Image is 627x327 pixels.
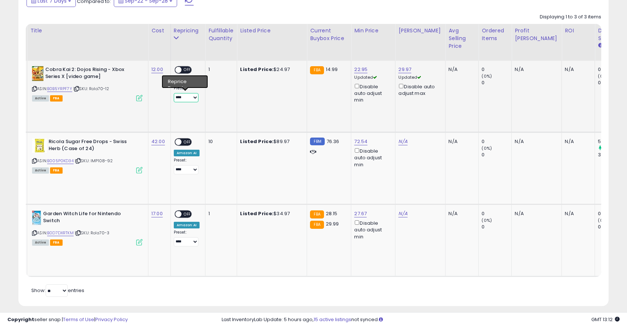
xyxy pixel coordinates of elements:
[354,27,392,35] div: Min Price
[482,73,492,79] small: (0%)
[240,138,301,145] div: $89.97
[75,158,113,164] span: | SKU: IMP108-92
[398,138,407,145] a: N/A
[174,158,200,174] div: Preset:
[63,316,94,323] a: Terms of Use
[448,138,473,145] div: N/A
[73,86,109,92] span: | SKU: Rola70-12
[482,210,511,217] div: 0
[240,66,274,73] b: Listed Price:
[354,219,390,240] div: Disable auto adjust min
[398,82,440,97] div: Disable auto adjust max
[448,27,475,50] div: Avg Selling Price
[45,66,135,82] b: Cobra Kai 2: Dojos Rising - Xbox Series X [video game]
[182,67,193,73] span: OFF
[174,27,202,35] div: Repricing
[174,150,200,156] div: Amazon AI
[174,78,200,84] div: Amazon AI
[50,95,63,102] span: FBA
[482,79,511,86] div: 0
[47,230,74,236] a: B0D7DXRTKM
[240,210,301,217] div: $34.97
[151,66,163,73] a: 12.00
[182,211,193,217] span: OFF
[482,224,511,230] div: 0
[327,138,339,145] span: 76.36
[310,66,324,74] small: FBA
[398,66,411,73] a: 29.97
[354,138,367,145] a: 72.54
[515,66,556,73] div: N/A
[32,239,49,246] span: All listings currently available for purchase on Amazon
[32,95,49,102] span: All listings currently available for purchase on Amazon
[310,27,348,42] div: Current Buybox Price
[482,66,511,73] div: 0
[240,138,274,145] b: Listed Price:
[354,147,390,168] div: Disable auto adjust min
[398,210,407,217] a: N/A
[448,66,473,73] div: N/A
[174,230,200,246] div: Preset:
[7,316,34,323] strong: Copyright
[43,210,133,226] b: Garden Witch Life for Nintendo Switch
[32,66,142,100] div: ASIN:
[515,210,556,217] div: N/A
[50,167,63,174] span: FBA
[49,138,138,154] b: Ricola Sugar Free Drops - Swiss Herb (Case of 24)
[208,210,231,217] div: 1
[174,222,200,228] div: Amazon AI
[598,73,608,79] small: (0%)
[482,145,492,151] small: (0%)
[240,27,304,35] div: Listed Price
[240,210,274,217] b: Listed Price:
[565,27,592,35] div: ROI
[515,138,556,145] div: N/A
[354,210,367,217] a: 27.67
[208,66,231,73] div: 1
[151,138,165,145] a: 42.00
[398,74,421,80] span: Updated
[50,239,63,246] span: FBA
[598,27,625,42] div: Days In Stock
[565,138,589,145] div: N/A
[482,138,511,145] div: 0
[591,316,620,323] span: 2025-10-7 13:12 GMT
[7,316,128,323] div: seller snap | |
[515,27,559,42] div: Profit [PERSON_NAME]
[540,14,601,21] div: Displaying 1 to 3 of 3 items
[151,210,163,217] a: 17.00
[310,221,324,229] small: FBA
[310,210,324,218] small: FBA
[32,167,49,174] span: All listings currently available for purchase on Amazon
[95,316,128,323] a: Privacy Policy
[598,217,608,223] small: (0%)
[326,220,339,227] span: 29.99
[482,217,492,223] small: (0%)
[448,210,473,217] div: N/A
[182,139,193,145] span: OFF
[174,86,200,102] div: Preset:
[354,66,367,73] a: 22.95
[32,138,47,153] img: 51INb1xVVTL._SL40_.jpg
[208,27,234,42] div: Fulfillable Quantity
[354,74,377,80] span: Updated
[32,210,41,225] img: 41wdVuP7ntL._SL40_.jpg
[47,158,74,164] a: B005P0KD34
[354,82,390,104] div: Disable auto adjust min
[222,316,620,323] div: Last InventoryLab Update: 5 hours ago, not synced.
[208,138,231,145] div: 10
[47,86,72,92] a: B0B5YRPF7Y
[310,138,324,145] small: FBM
[240,66,301,73] div: $24.97
[32,210,142,245] div: ASIN:
[31,287,84,294] span: Show: entries
[32,138,142,173] div: ASIN:
[326,66,338,73] span: 14.99
[75,230,110,236] span: | SKU: Rola70-3
[482,152,511,158] div: 0
[30,27,145,35] div: Title
[32,66,43,81] img: 51XN2XWaEoL._SL40_.jpg
[398,27,442,35] div: [PERSON_NAME]
[151,27,168,35] div: Cost
[565,210,589,217] div: N/A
